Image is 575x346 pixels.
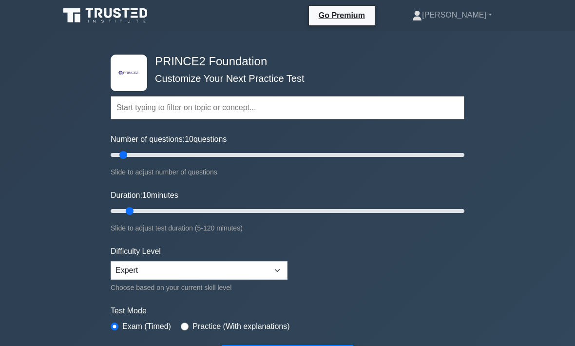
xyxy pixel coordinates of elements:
[111,282,287,293] div: Choose based on your current skill level
[185,135,193,143] span: 10
[111,246,161,257] label: Difficulty Level
[151,55,417,69] h4: PRINCE2 Foundation
[111,134,227,145] label: Number of questions: questions
[111,166,464,178] div: Slide to adjust number of questions
[389,5,516,25] a: [PERSON_NAME]
[111,96,464,119] input: Start typing to filter on topic or concept...
[122,321,171,332] label: Exam (Timed)
[142,191,151,199] span: 10
[111,190,178,201] label: Duration: minutes
[111,222,464,234] div: Slide to adjust test duration (5-120 minutes)
[313,9,371,21] a: Go Premium
[192,321,289,332] label: Practice (With explanations)
[111,305,464,317] label: Test Mode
